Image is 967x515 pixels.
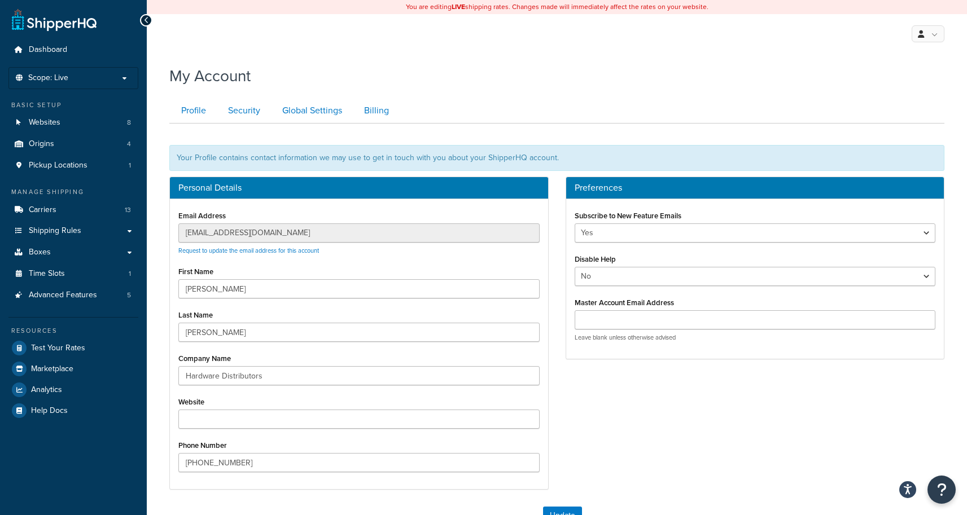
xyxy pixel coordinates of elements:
[29,45,67,55] span: Dashboard
[8,338,138,358] a: Test Your Rates
[8,187,138,197] div: Manage Shipping
[31,364,73,374] span: Marketplace
[29,139,54,149] span: Origins
[125,205,131,215] span: 13
[8,112,138,133] a: Websites 8
[8,359,138,379] a: Marketplace
[575,183,936,193] h3: Preferences
[29,205,56,215] span: Carriers
[927,476,956,504] button: Open Resource Center
[8,285,138,306] a: Advanced Features 5
[452,2,465,12] b: LIVE
[29,248,51,257] span: Boxes
[8,112,138,133] li: Websites
[575,255,616,263] label: Disable Help
[169,98,215,124] a: Profile
[127,118,131,127] span: 8
[31,406,68,416] span: Help Docs
[129,269,131,279] span: 1
[28,73,68,83] span: Scope: Live
[29,161,87,170] span: Pickup Locations
[8,134,138,155] li: Origins
[127,290,131,300] span: 5
[12,8,97,31] a: ShipperHQ Home
[575,333,936,342] p: Leave blank unless otherwise advised
[31,385,62,395] span: Analytics
[216,98,269,124] a: Security
[29,118,60,127] span: Websites
[8,326,138,336] div: Resources
[8,155,138,176] li: Pickup Locations
[8,200,138,221] li: Carriers
[8,242,138,263] a: Boxes
[127,139,131,149] span: 4
[178,398,204,406] label: Website
[178,212,226,220] label: Email Address
[178,311,213,319] label: Last Name
[575,298,674,307] label: Master Account Email Address
[8,200,138,221] a: Carriers 13
[178,267,213,276] label: First Name
[169,145,944,171] div: Your Profile contains contact information we may use to get in touch with you about your ShipperH...
[8,285,138,306] li: Advanced Features
[31,344,85,353] span: Test Your Rates
[270,98,351,124] a: Global Settings
[8,263,138,284] a: Time Slots 1
[29,226,81,236] span: Shipping Rules
[178,246,319,255] a: Request to update the email address for this account
[29,290,97,300] span: Advanced Features
[8,263,138,284] li: Time Slots
[8,39,138,60] a: Dashboard
[575,212,681,220] label: Subscribe to New Feature Emails
[178,354,231,363] label: Company Name
[129,161,131,170] span: 1
[178,441,227,450] label: Phone Number
[8,380,138,400] a: Analytics
[29,269,65,279] span: Time Slots
[352,98,398,124] a: Billing
[8,100,138,110] div: Basic Setup
[8,221,138,241] a: Shipping Rules
[178,183,540,193] h3: Personal Details
[8,155,138,176] a: Pickup Locations 1
[8,400,138,421] a: Help Docs
[169,65,251,87] h1: My Account
[8,134,138,155] a: Origins 4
